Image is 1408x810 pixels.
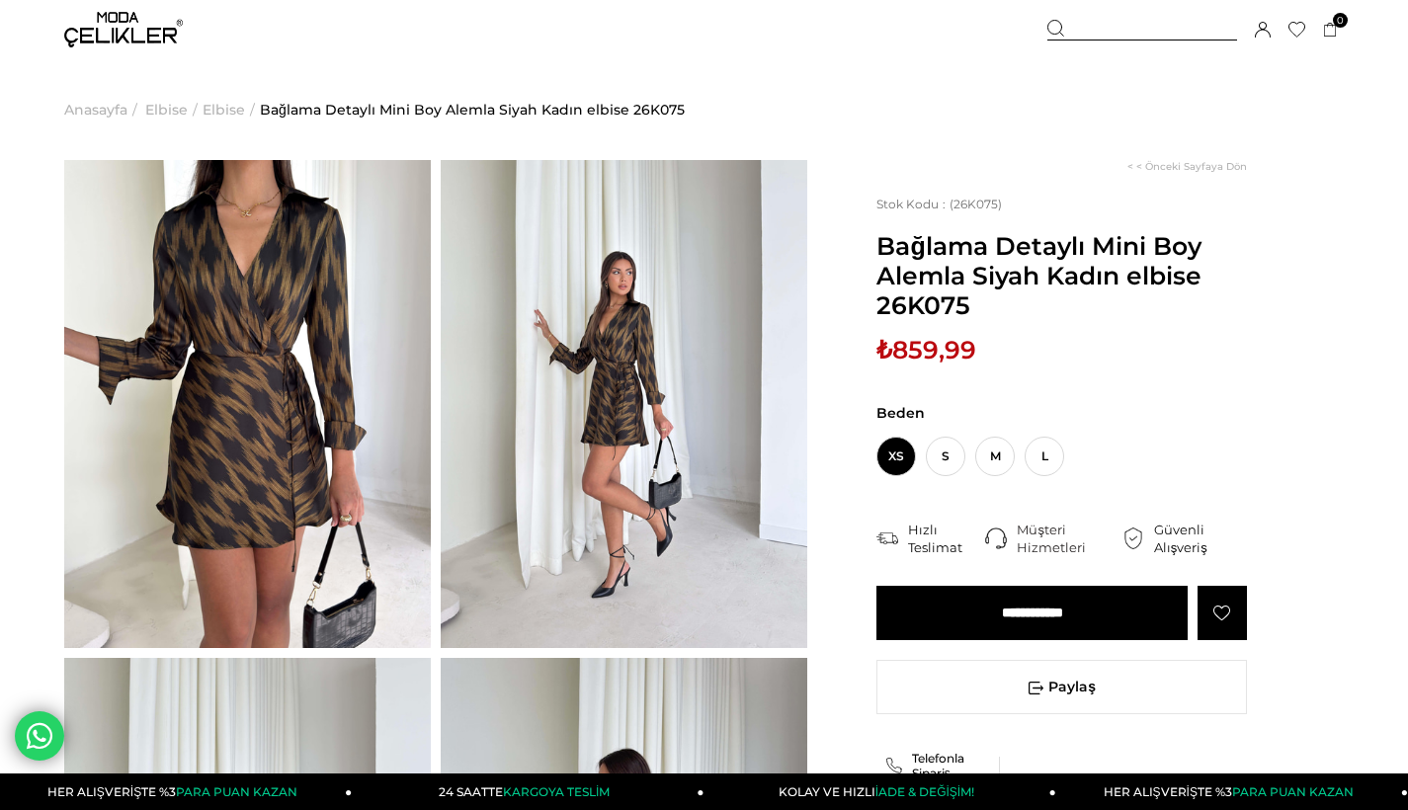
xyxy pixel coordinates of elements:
[876,527,898,549] img: shipping.png
[1127,160,1247,173] a: < < Önceki Sayfaya Dön
[145,59,203,160] li: >
[352,773,704,810] a: 24 SAATTEKARGOYA TESLİM
[704,773,1056,810] a: KOLAY VE HIZLIİADE & DEĞİŞİM!
[260,59,685,160] a: Bağlama Detaylı Mini Boy Alemla Siyah Kadın elbise 26K075
[908,521,985,556] div: Hızlı Teslimat
[1122,527,1144,549] img: security.png
[876,437,916,476] span: XS
[912,751,990,780] span: Telefonla Sipariş
[503,784,610,799] span: KARGOYA TESLİM
[876,404,1247,422] span: Beden
[145,59,188,160] a: Elbise
[203,59,245,160] a: Elbise
[1333,13,1348,28] span: 0
[1198,586,1247,640] a: Favorilere Ekle
[64,160,431,648] img: Alemla elbise 26K075
[1323,23,1338,38] a: 0
[1154,521,1247,556] div: Güvenli Alışveriş
[441,160,807,648] img: Alemla elbise 26K075
[176,784,297,799] span: PARA PUAN KAZAN
[975,437,1015,476] span: M
[876,231,1247,320] span: Bağlama Detaylı Mini Boy Alemla Siyah Kadın elbise 26K075
[1232,784,1354,799] span: PARA PUAN KAZAN
[64,59,127,160] a: Anasayfa
[1056,773,1408,810] a: HER ALIŞVERİŞTE %3PARA PUAN KAZAN
[926,437,965,476] span: S
[876,197,1002,211] span: (26K075)
[876,335,976,364] span: ₺859,99
[1017,521,1121,556] div: Müşteri Hizmetleri
[64,59,142,160] li: >
[877,661,1246,713] span: Paylaş
[1025,437,1064,476] span: L
[875,784,974,799] span: İADE & DEĞİŞİM!
[203,59,260,160] li: >
[64,12,183,47] img: logo
[985,527,1007,549] img: call-center.png
[886,751,990,780] a: Telefonla Sipariş
[876,197,950,211] span: Stok Kodu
